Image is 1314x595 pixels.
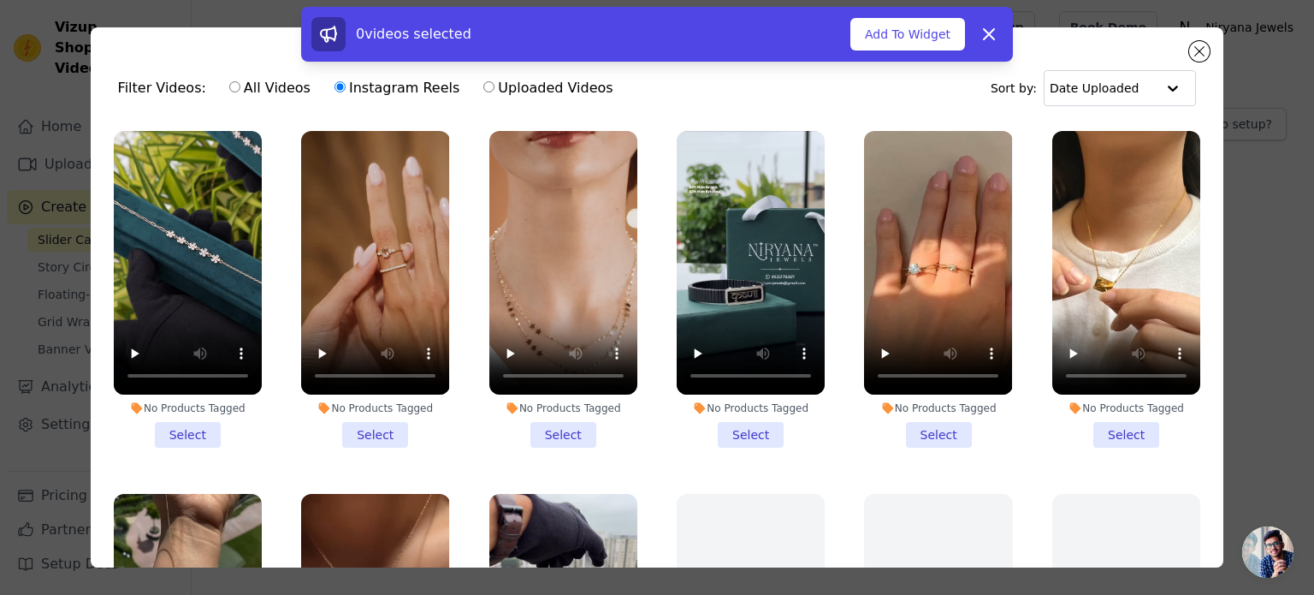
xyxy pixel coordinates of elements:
label: Uploaded Videos [482,77,613,99]
div: Filter Videos: [118,68,623,108]
div: No Products Tagged [677,402,825,415]
a: Open chat [1242,527,1293,578]
div: Sort by: [991,70,1197,106]
button: Add To Widget [850,18,965,51]
div: No Products Tagged [864,402,1012,415]
span: 0 videos selected [356,26,471,42]
div: No Products Tagged [114,402,262,415]
div: No Products Tagged [301,402,449,415]
label: Instagram Reels [334,77,460,99]
label: All Videos [228,77,311,99]
div: No Products Tagged [489,402,637,415]
div: No Products Tagged [1052,402,1200,415]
